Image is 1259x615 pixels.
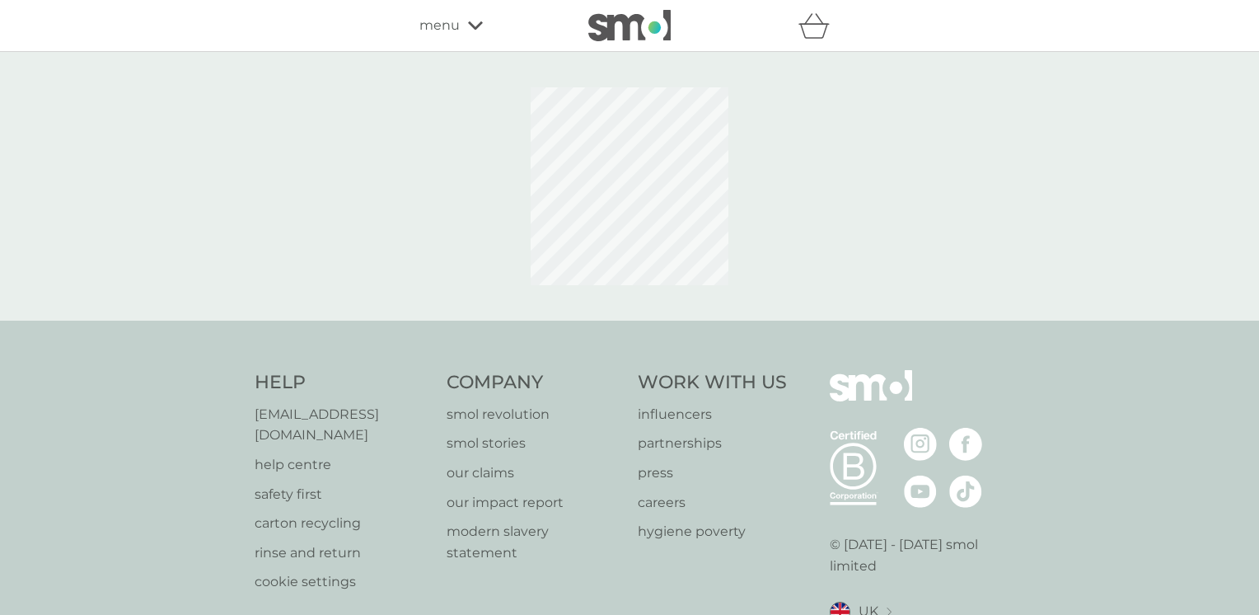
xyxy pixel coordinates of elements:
[447,404,622,425] a: smol revolution
[949,428,982,461] img: visit the smol Facebook page
[638,462,787,484] a: press
[255,571,430,593] a: cookie settings
[638,521,787,542] a: hygiene poverty
[638,370,787,396] h4: Work With Us
[588,10,671,41] img: smol
[638,404,787,425] a: influencers
[447,433,622,454] a: smol stories
[904,428,937,461] img: visit the smol Instagram page
[447,370,622,396] h4: Company
[255,542,430,564] a: rinse and return
[255,370,430,396] h4: Help
[949,475,982,508] img: visit the smol Tiktok page
[447,492,622,514] a: our impact report
[255,404,430,446] a: [EMAIL_ADDRESS][DOMAIN_NAME]
[255,513,430,534] a: carton recycling
[638,433,787,454] a: partnerships
[419,15,460,36] span: menu
[447,462,622,484] a: our claims
[447,521,622,563] a: modern slavery statement
[255,454,430,476] a: help centre
[830,534,1005,576] p: © [DATE] - [DATE] smol limited
[830,370,912,426] img: smol
[904,475,937,508] img: visit the smol Youtube page
[255,484,430,505] a: safety first
[638,492,787,514] a: careers
[798,9,840,42] div: basket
